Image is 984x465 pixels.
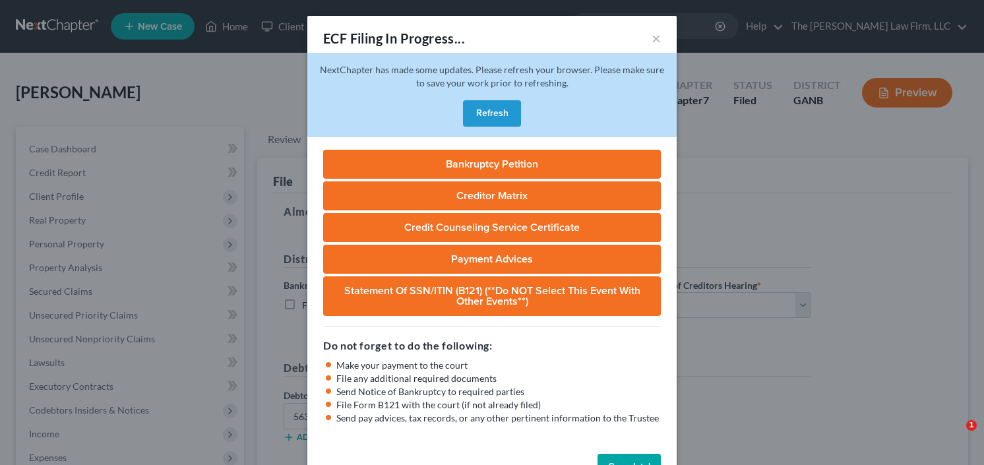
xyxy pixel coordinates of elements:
[966,420,977,431] span: 1
[320,64,664,88] span: NextChapter has made some updates. Please refresh your browser. Please make sure to save your wor...
[336,385,661,398] li: Send Notice of Bankruptcy to required parties
[323,276,661,316] a: Statement of SSN/ITIN (B121) (**Do NOT select this event with other events**)
[336,359,661,372] li: Make your payment to the court
[336,398,661,412] li: File Form B121 with the court (if not already filed)
[336,372,661,385] li: File any additional required documents
[323,213,661,242] a: Credit Counseling Service Certificate
[939,420,971,452] iframe: Intercom live chat
[323,245,661,274] a: Payment Advices
[323,181,661,210] a: Creditor Matrix
[463,100,521,127] button: Refresh
[323,29,465,47] div: ECF Filing In Progress...
[336,412,661,425] li: Send pay advices, tax records, or any other pertinent information to the Trustee
[323,338,661,354] h5: Do not forget to do the following:
[652,30,661,46] button: ×
[323,150,661,179] a: Bankruptcy Petition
